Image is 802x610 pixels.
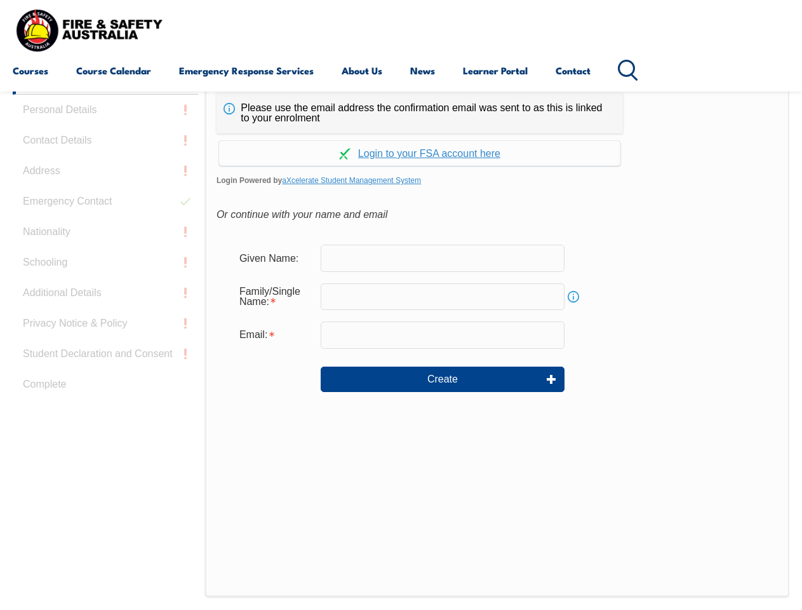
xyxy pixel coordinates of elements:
div: Or continue with your name and email [217,205,778,224]
div: Email is required. [229,323,321,347]
div: Family/Single Name is required. [229,280,321,314]
div: Given Name: [229,246,321,270]
div: Please use the email address the confirmation email was sent to as this is linked to your enrolment [217,93,623,133]
span: Login Powered by [217,171,778,190]
a: Learner Portal [463,55,528,86]
a: Contact [556,55,591,86]
img: Log in withaxcelerate [339,148,351,159]
a: Emergency Response Services [179,55,314,86]
button: Create [321,367,565,392]
a: Courses [13,55,48,86]
a: News [410,55,435,86]
a: Course Calendar [76,55,151,86]
a: Info [565,288,582,306]
a: About Us [342,55,382,86]
a: aXcelerate Student Management System [282,176,421,185]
